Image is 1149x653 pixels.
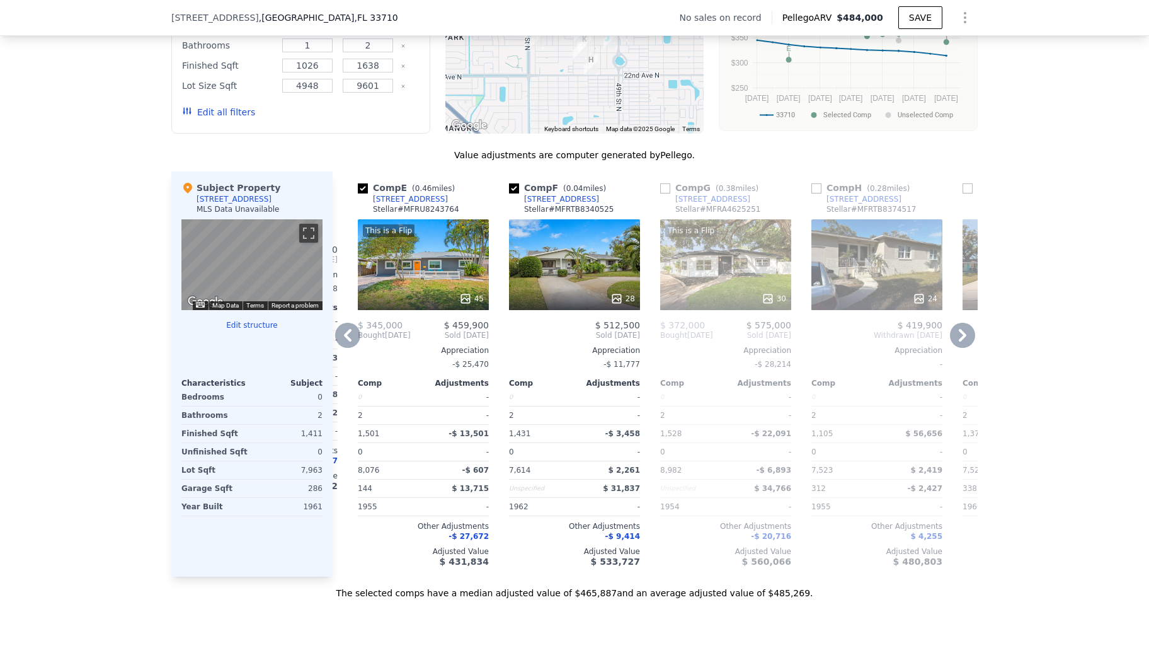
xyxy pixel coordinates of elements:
[254,443,323,461] div: 0
[524,204,614,214] div: Stellar # MFRTB8340525
[509,378,574,388] div: Comp
[577,443,640,461] div: -
[598,22,622,54] div: 4950 26th Ave N
[728,443,791,461] div: -
[358,182,460,194] div: Comp E
[579,49,603,80] div: 5151 22nd Ave N
[568,33,592,65] div: 5250 24th Ter N
[811,484,826,493] span: 312
[660,546,791,557] div: Adjusted Value
[358,345,489,355] div: Appreciation
[401,84,406,89] button: Clear
[577,388,640,406] div: -
[509,194,599,204] a: [STREET_ADDRESS]
[905,429,942,438] span: $ 56,656
[963,407,1026,424] div: 2
[358,448,363,456] span: 0
[877,378,942,388] div: Adjustments
[751,429,791,438] span: -$ 22,091
[358,194,448,204] a: [STREET_ADDRESS]
[963,484,977,493] span: 338
[509,521,640,531] div: Other Adjustments
[879,498,942,516] div: -
[358,466,379,475] span: 8,076
[731,84,748,93] text: $250
[679,11,771,24] div: No sales on record
[782,11,837,24] span: Pellego ARV
[963,448,968,456] span: 0
[682,125,700,132] a: Terms (opens in new tab)
[719,184,736,193] span: 0.38
[603,360,640,369] span: -$ 11,777
[426,443,489,461] div: -
[509,330,640,340] span: Sold [DATE]
[811,521,942,531] div: Other Adjustments
[728,498,791,516] div: -
[272,302,319,309] a: Report a problem
[660,388,723,406] div: 0
[444,320,489,330] span: $ 459,900
[185,294,226,310] img: Google
[660,480,723,497] div: Unspecified
[879,443,942,461] div: -
[660,378,726,388] div: Comp
[171,11,259,24] span: [STREET_ADDRESS]
[509,498,572,516] div: 1962
[426,407,489,424] div: -
[573,28,597,59] div: 5214 25th Ave N
[675,204,761,214] div: Stellar # MFRA4625251
[182,106,255,118] button: Edit all filters
[509,546,640,557] div: Adjusted Value
[185,294,226,310] a: Open this area in Google Maps (opens a new window)
[963,466,984,475] span: 7,523
[577,498,640,516] div: -
[358,388,421,406] div: 0
[254,388,323,406] div: 0
[246,302,264,309] a: Terms (opens in new tab)
[171,149,978,161] div: Value adjustments are computer generated by Pellego .
[449,117,490,134] img: Google
[181,443,249,461] div: Unfinished Sqft
[811,345,942,355] div: Appreciation
[509,345,640,355] div: Appreciation
[660,345,791,355] div: Appreciation
[181,182,280,194] div: Subject Property
[574,378,640,388] div: Adjustments
[407,184,460,193] span: ( miles)
[566,184,583,193] span: 0.04
[963,345,1094,355] div: Appreciation
[745,94,769,103] text: [DATE]
[544,125,598,134] button: Keyboard shortcuts
[811,378,877,388] div: Comp
[509,407,572,424] div: 2
[358,429,379,438] span: 1,501
[212,301,239,310] button: Map Data
[776,111,795,119] text: 33710
[911,466,942,475] span: $ 2,419
[524,194,599,204] div: [STREET_ADDRESS]
[411,330,489,340] span: Sold [DATE]
[811,448,816,456] span: 0
[862,184,915,193] span: ( miles)
[181,425,249,442] div: Finished Sqft
[525,22,549,54] div: 5698 26th Ave N
[713,330,791,340] span: Sold [DATE]
[605,532,640,541] span: -$ 9,414
[196,302,205,308] button: Keyboard shortcuts
[811,546,942,557] div: Adjusted Value
[254,498,323,516] div: 1961
[911,532,942,541] span: $ 4,255
[786,45,791,52] text: E
[823,111,871,119] text: Selected Comp
[963,429,984,438] span: 1,378
[755,360,791,369] span: -$ 28,214
[660,182,763,194] div: Comp G
[879,407,942,424] div: -
[665,224,717,237] div: This is a Flip
[415,184,432,193] span: 0.46
[660,521,791,531] div: Other Adjustments
[509,466,530,475] span: 7,614
[808,94,832,103] text: [DATE]
[742,557,791,567] span: $ 560,066
[358,521,489,531] div: Other Adjustments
